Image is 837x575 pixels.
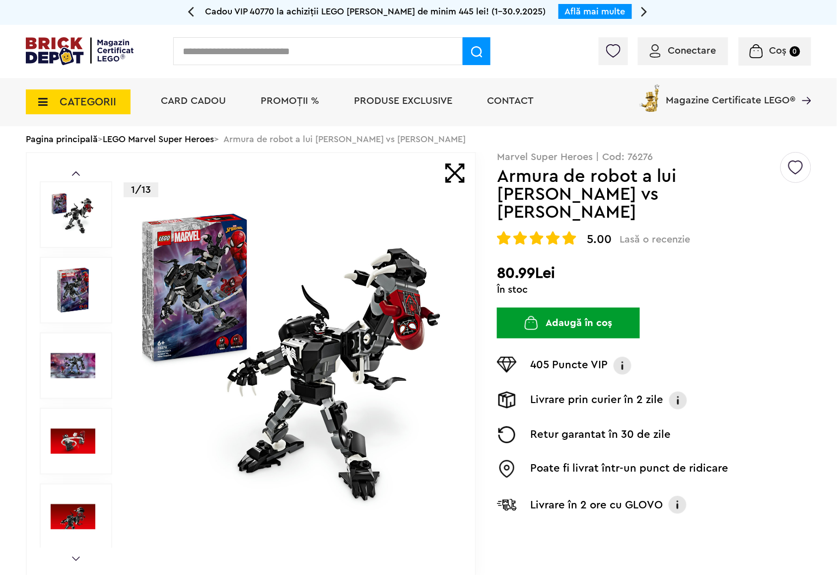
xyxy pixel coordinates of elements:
[513,231,527,245] img: Evaluare cu stele
[497,231,511,245] img: Evaluare cu stele
[26,135,98,144] a: Pagina principală
[769,46,787,56] span: Coș
[666,82,796,105] span: Magazine Certificate LEGO®
[497,167,779,221] h1: Armura de robot a lui [PERSON_NAME] vs [PERSON_NAME]
[51,419,95,464] img: Seturi Lego Armura de robot a lui Venom vs Miles Morales
[51,343,95,388] img: Armura de robot a lui Venom vs Miles Morales LEGO 76276
[530,231,544,245] img: Evaluare cu stele
[497,498,517,511] img: Livrare Glovo
[51,268,95,313] img: Armura de robot a lui Venom vs Miles Morales
[60,96,116,107] span: CATEGORII
[562,231,576,245] img: Evaluare cu stele
[497,152,811,162] p: Marvel Super Heroes | Cod: 76276
[103,135,214,144] a: LEGO Marvel Super Heroes
[620,234,690,246] span: Lasă o recenzie
[354,96,452,106] a: Produse exclusive
[487,96,534,106] a: Contact
[546,231,560,245] img: Evaluare cu stele
[613,357,632,375] img: Info VIP
[497,426,517,443] img: Returnare
[497,460,517,478] img: Easybox
[668,46,716,56] span: Conectare
[530,497,663,513] p: Livrare în 2 ore cu GLOVO
[161,96,226,106] a: Card Cadou
[134,206,454,526] img: Armura de robot a lui Venom vs Miles Morales
[668,392,688,410] img: Info livrare prin curier
[497,308,640,338] button: Adaugă în coș
[530,392,663,410] p: Livrare prin curier în 2 zile
[124,182,158,197] p: 1/13
[72,171,80,176] a: Prev
[530,357,608,375] p: 405 Puncte VIP
[790,46,800,57] small: 0
[51,192,95,237] img: Armura de robot a lui Venom vs Miles Morales
[530,426,671,443] p: Retur garantat în 30 de zile
[565,7,626,16] a: Află mai multe
[72,557,80,561] a: Next
[650,46,716,56] a: Conectare
[497,285,811,295] div: În stoc
[26,126,811,152] div: > > Armura de robot a lui [PERSON_NAME] vs [PERSON_NAME]
[206,7,546,16] span: Cadou VIP 40770 la achiziții LEGO [PERSON_NAME] de minim 445 lei! (1-30.9.2025)
[261,96,319,106] a: PROMOȚII %
[587,234,612,246] span: 5.00
[796,82,811,92] a: Magazine Certificate LEGO®
[668,495,688,515] img: Info livrare cu GLOVO
[497,264,811,282] h2: 80.99Lei
[51,494,95,539] img: LEGO Marvel Super Heroes Armura de robot a lui Venom vs Miles Morales
[497,357,517,373] img: Puncte VIP
[530,460,728,478] p: Poate fi livrat într-un punct de ridicare
[497,392,517,409] img: Livrare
